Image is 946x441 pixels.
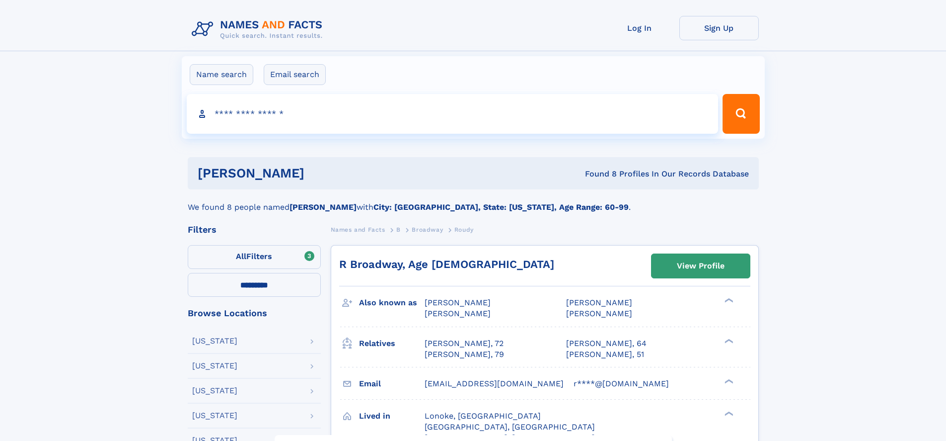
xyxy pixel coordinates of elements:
[190,64,253,85] label: Name search
[425,298,491,307] span: [PERSON_NAME]
[444,169,749,179] div: Found 8 Profiles In Our Records Database
[722,338,734,344] div: ❯
[412,226,443,233] span: Broadway
[188,309,321,318] div: Browse Locations
[425,411,541,421] span: Lonoke, [GEOGRAPHIC_DATA]
[600,16,679,40] a: Log In
[412,223,443,236] a: Broadway
[722,410,734,417] div: ❯
[188,189,759,213] div: We found 8 people named with .
[359,335,425,352] h3: Relatives
[192,337,237,345] div: [US_STATE]
[359,375,425,392] h3: Email
[454,226,474,233] span: Roudy
[188,245,321,269] label: Filters
[425,349,504,360] a: [PERSON_NAME], 79
[566,298,632,307] span: [PERSON_NAME]
[188,225,321,234] div: Filters
[425,309,491,318] span: [PERSON_NAME]
[396,223,401,236] a: B
[566,349,644,360] a: [PERSON_NAME], 51
[566,309,632,318] span: [PERSON_NAME]
[339,258,554,270] a: R Broadway, Age [DEMOGRAPHIC_DATA]
[198,167,445,179] h1: [PERSON_NAME]
[236,252,246,261] span: All
[359,294,425,311] h3: Also known as
[373,202,629,212] b: City: [GEOGRAPHIC_DATA], State: [US_STATE], Age Range: 60-99
[396,226,401,233] span: B
[187,94,719,134] input: search input
[425,338,504,349] a: [PERSON_NAME], 72
[652,254,750,278] a: View Profile
[192,362,237,370] div: [US_STATE]
[723,94,759,134] button: Search Button
[722,378,734,384] div: ❯
[425,422,595,432] span: [GEOGRAPHIC_DATA], [GEOGRAPHIC_DATA]
[359,408,425,425] h3: Lived in
[264,64,326,85] label: Email search
[290,202,357,212] b: [PERSON_NAME]
[566,338,647,349] a: [PERSON_NAME], 64
[192,412,237,420] div: [US_STATE]
[188,16,331,43] img: Logo Names and Facts
[722,297,734,304] div: ❯
[425,379,564,388] span: [EMAIL_ADDRESS][DOMAIN_NAME]
[192,387,237,395] div: [US_STATE]
[331,223,385,236] a: Names and Facts
[677,255,725,277] div: View Profile
[679,16,759,40] a: Sign Up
